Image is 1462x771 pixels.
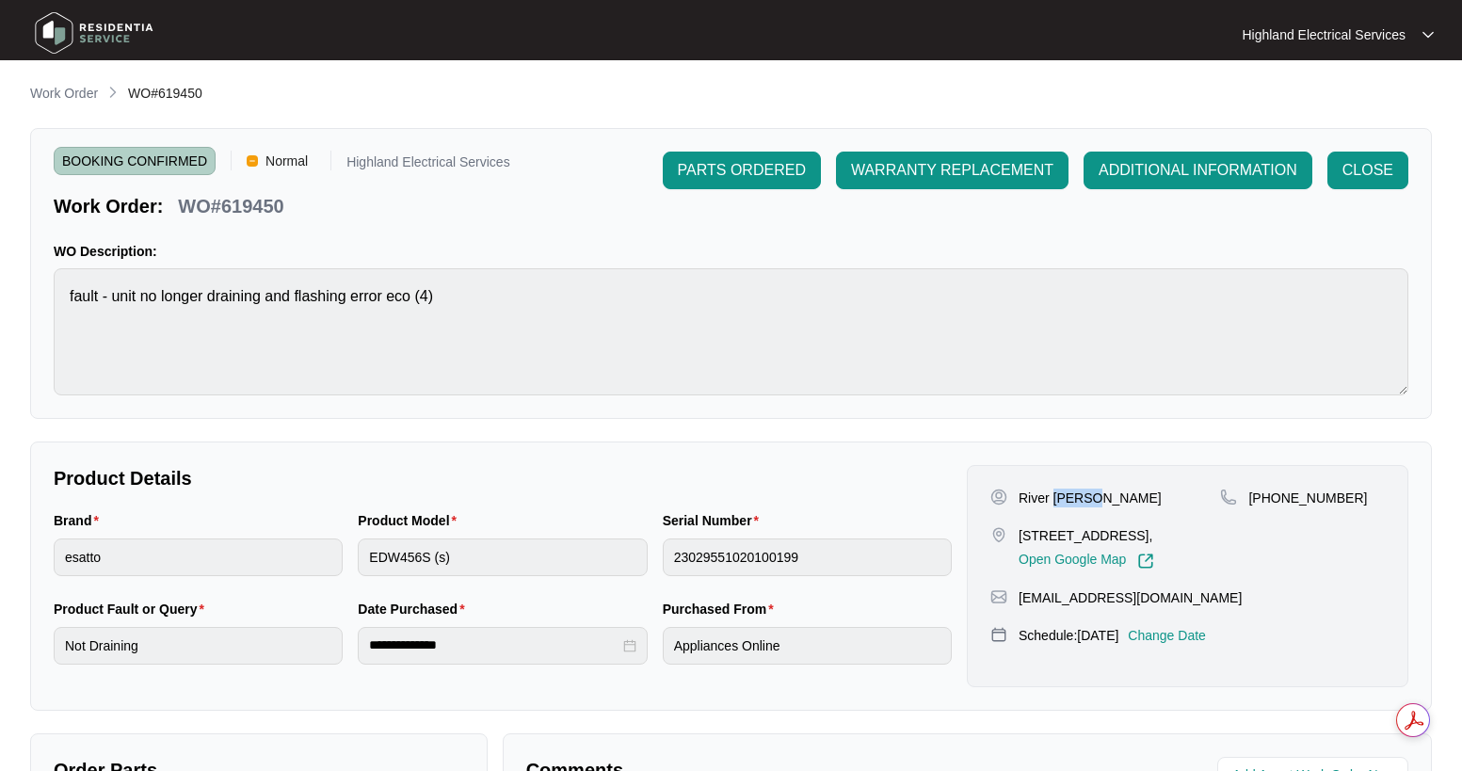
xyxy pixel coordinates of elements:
[1019,553,1154,570] a: Open Google Map
[1137,553,1154,570] img: Link-External
[54,511,106,530] label: Brand
[1327,152,1408,189] button: CLOSE
[247,155,258,167] img: Vercel Logo
[1084,152,1312,189] button: ADDITIONAL INFORMATION
[1099,159,1297,182] span: ADDITIONAL INFORMATION
[105,85,120,100] img: chevron-right
[1019,626,1118,645] p: Schedule: [DATE]
[369,635,619,655] input: Date Purchased
[30,84,98,103] p: Work Order
[26,84,102,104] a: Work Order
[358,538,647,576] input: Product Model
[836,152,1068,189] button: WARRANTY REPLACEMENT
[990,489,1007,506] img: user-pin
[358,511,464,530] label: Product Model
[663,627,952,665] input: Purchased From
[1220,489,1237,506] img: map-pin
[663,538,952,576] input: Serial Number
[54,268,1408,395] textarea: fault - unit no longer draining and flashing error eco (4)
[54,242,1408,261] p: WO Description:
[1342,159,1393,182] span: CLOSE
[1019,489,1162,507] p: River [PERSON_NAME]
[678,159,806,182] span: PARTS ORDERED
[990,588,1007,605] img: map-pin
[178,193,283,219] p: WO#619450
[258,147,315,175] span: Normal
[1242,25,1406,44] p: Highland Electrical Services
[1019,526,1154,545] p: [STREET_ADDRESS],
[1019,588,1242,607] p: [EMAIL_ADDRESS][DOMAIN_NAME]
[663,511,766,530] label: Serial Number
[54,465,952,491] p: Product Details
[1248,489,1367,507] p: [PHONE_NUMBER]
[1422,30,1434,40] img: dropdown arrow
[990,526,1007,543] img: map-pin
[990,626,1007,643] img: map-pin
[851,159,1053,182] span: WARRANTY REPLACEMENT
[358,600,472,618] label: Date Purchased
[663,152,821,189] button: PARTS ORDERED
[54,600,212,618] label: Product Fault or Query
[54,627,343,665] input: Product Fault or Query
[1128,626,1206,645] p: Change Date
[346,155,510,175] p: Highland Electrical Services
[128,86,202,101] span: WO#619450
[54,538,343,576] input: Brand
[663,600,781,618] label: Purchased From
[54,147,216,175] span: BOOKING CONFIRMED
[54,193,163,219] p: Work Order:
[28,5,160,61] img: residentia service logo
